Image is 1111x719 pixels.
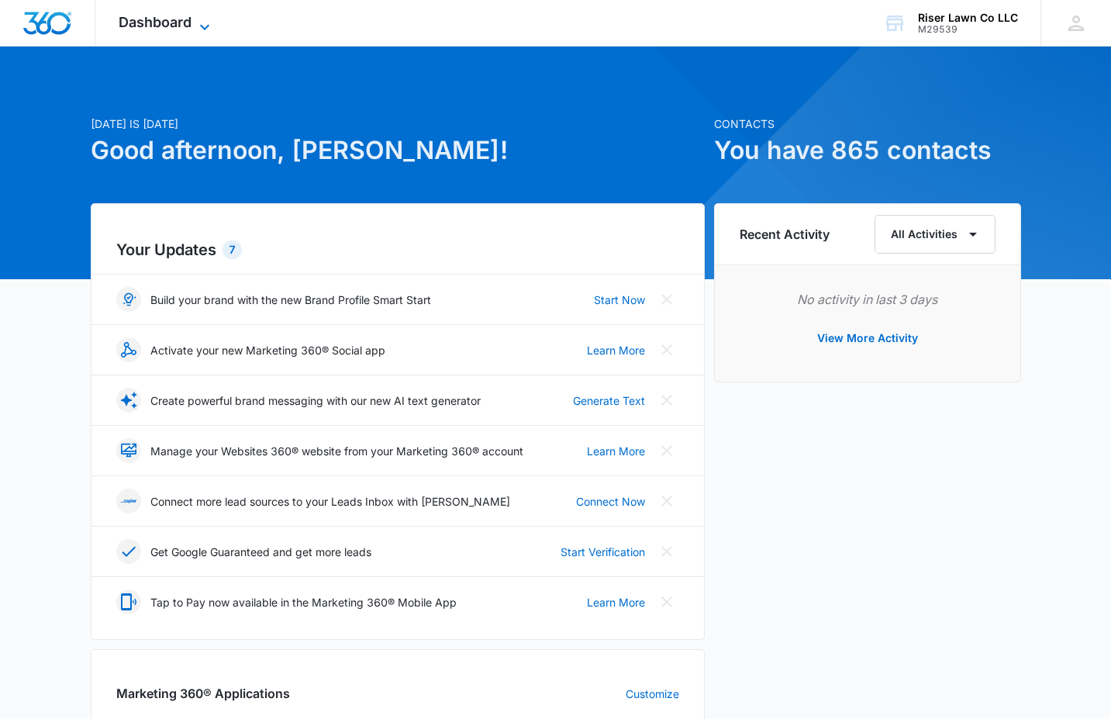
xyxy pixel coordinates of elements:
button: Close [654,388,679,413]
button: Close [654,287,679,312]
p: Get Google Guaranteed and get more leads [150,544,371,560]
div: account name [918,12,1018,24]
button: All Activities [875,215,995,254]
a: Generate Text [573,392,645,409]
p: Build your brand with the new Brand Profile Smart Start [150,292,431,308]
button: View More Activity [802,320,933,357]
a: Learn More [587,342,645,358]
p: Manage your Websites 360® website from your Marketing 360® account [150,443,523,459]
button: Close [654,337,679,362]
a: Start Now [594,292,645,308]
p: Contacts [714,116,1021,132]
span: Dashboard [119,14,191,30]
p: Create powerful brand messaging with our new AI text generator [150,392,481,409]
button: Close [654,438,679,463]
h2: Your Updates [116,238,679,261]
p: Tap to Pay now available in the Marketing 360® Mobile App [150,594,457,610]
h2: Marketing 360® Applications [116,684,290,703]
div: account id [918,24,1018,35]
h1: Good afternoon, [PERSON_NAME]! [91,132,705,169]
a: Connect Now [576,493,645,510]
button: Close [654,539,679,564]
p: Activate your new Marketing 360® Social app [150,342,385,358]
a: Start Verification [561,544,645,560]
button: Close [654,589,679,614]
p: [DATE] is [DATE] [91,116,705,132]
h6: Recent Activity [740,225,830,244]
a: Learn More [587,443,645,459]
h1: You have 865 contacts [714,132,1021,169]
button: Close [654,489,679,513]
a: Learn More [587,594,645,610]
p: No activity in last 3 days [740,290,995,309]
a: Customize [626,686,679,702]
p: Connect more lead sources to your Leads Inbox with [PERSON_NAME] [150,493,510,510]
div: 7 [223,240,242,259]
